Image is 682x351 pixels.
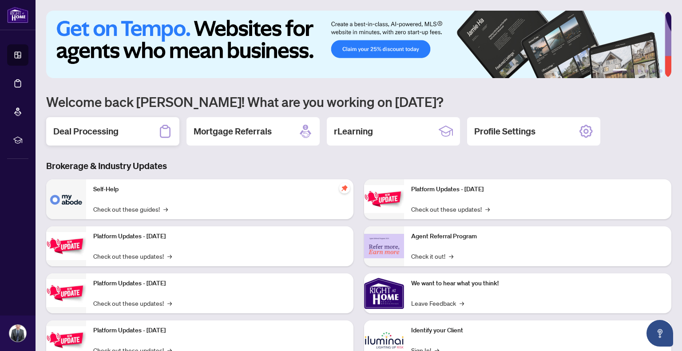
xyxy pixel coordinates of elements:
p: Agent Referral Program [411,232,664,241]
span: → [449,251,453,261]
h2: Deal Processing [53,125,119,138]
span: → [460,298,464,308]
span: → [163,204,168,214]
img: We want to hear what you think! [364,273,404,313]
h3: Brokerage & Industry Updates [46,160,671,172]
img: Profile Icon [9,325,26,342]
p: Platform Updates - [DATE] [93,279,346,288]
span: pushpin [339,183,350,193]
img: Agent Referral Program [364,234,404,258]
a: Leave Feedback→ [411,298,464,308]
p: Identify your Client [411,326,664,335]
button: 1 [613,69,627,73]
img: logo [7,7,28,23]
a: Check out these guides!→ [93,204,168,214]
p: Platform Updates - [DATE] [411,185,664,194]
button: Open asap [646,320,673,347]
h2: Profile Settings [474,125,535,138]
button: 2 [630,69,634,73]
p: Self-Help [93,185,346,194]
button: 3 [638,69,641,73]
button: 5 [652,69,655,73]
a: Check out these updates!→ [93,251,172,261]
span: → [167,251,172,261]
a: Check it out!→ [411,251,453,261]
img: Slide 0 [46,11,665,78]
span: → [167,298,172,308]
img: Platform Updates - July 21, 2025 [46,279,86,307]
img: Self-Help [46,179,86,219]
p: We want to hear what you think! [411,279,664,288]
a: Check out these updates!→ [93,298,172,308]
h2: rLearning [334,125,373,138]
img: Platform Updates - June 23, 2025 [364,185,404,213]
p: Platform Updates - [DATE] [93,326,346,335]
a: Check out these updates!→ [411,204,490,214]
span: → [485,204,490,214]
h1: Welcome back [PERSON_NAME]! What are you working on [DATE]? [46,93,671,110]
p: Platform Updates - [DATE] [93,232,346,241]
button: 4 [645,69,648,73]
button: 6 [659,69,662,73]
img: Platform Updates - September 16, 2025 [46,232,86,260]
h2: Mortgage Referrals [194,125,272,138]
